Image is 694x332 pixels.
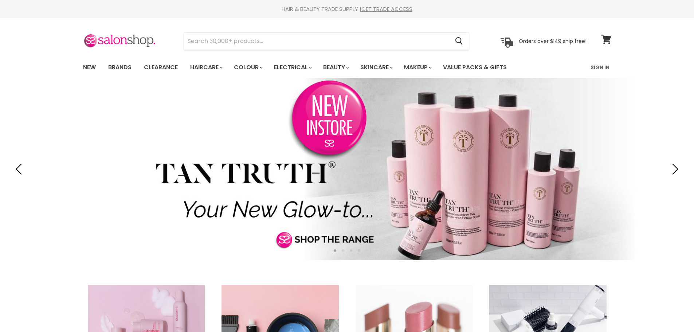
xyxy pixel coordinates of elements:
a: Makeup [399,60,436,75]
nav: Main [74,57,620,78]
a: GET TRADE ACCESS [361,5,412,13]
ul: Main menu [78,57,549,78]
a: Skincare [355,60,397,75]
li: Page dot 3 [350,249,352,252]
li: Page dot 1 [334,249,336,252]
a: Value Packs & Gifts [438,60,512,75]
li: Page dot 2 [342,249,344,252]
button: Next [667,162,681,176]
a: Beauty [318,60,353,75]
input: Search [184,33,450,50]
a: Electrical [268,60,316,75]
button: Previous [13,162,27,176]
a: Haircare [185,60,227,75]
li: Page dot 4 [358,249,360,252]
a: Sign In [586,60,614,75]
a: Brands [103,60,137,75]
a: Clearance [138,60,183,75]
a: New [78,60,101,75]
form: Product [184,32,469,50]
div: HAIR & BEAUTY TRADE SUPPLY | [74,5,620,13]
button: Search [450,33,469,50]
p: Orders over $149 ship free! [519,38,587,44]
a: Colour [228,60,267,75]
